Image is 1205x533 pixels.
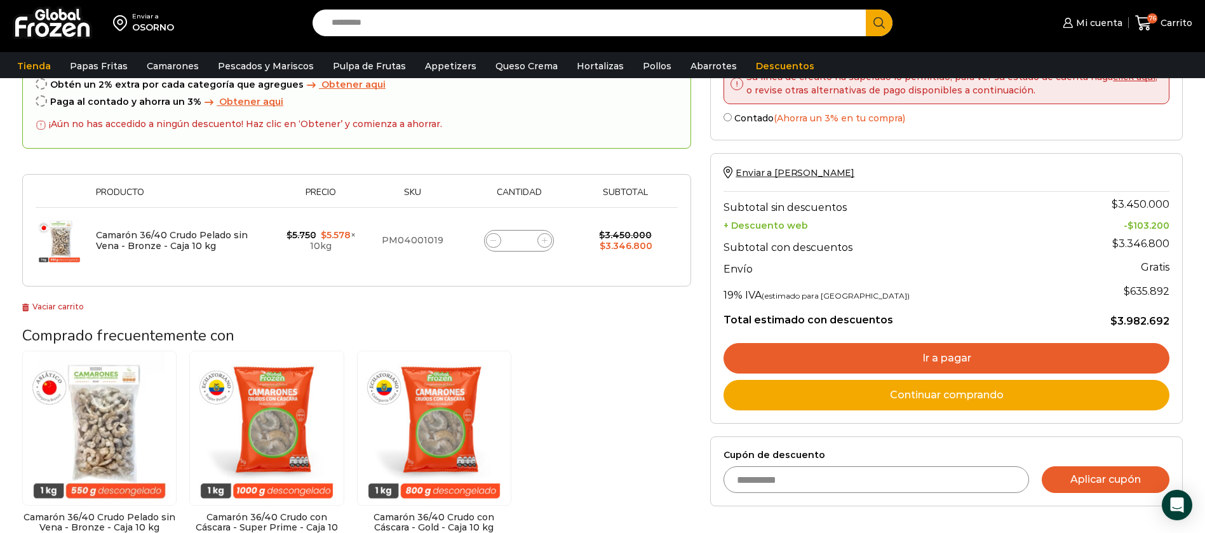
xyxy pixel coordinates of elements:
a: Mi cuenta [1060,10,1122,36]
th: Cantidad [459,187,579,207]
a: Continuar comprando [724,380,1169,410]
button: Aplicar cupón [1042,466,1169,493]
div: Obtén un 2% extra por cada categoría que agregues [36,79,678,90]
th: Envío [724,257,1053,279]
span: 635.892 [1124,285,1169,297]
a: Tienda [11,54,57,78]
td: PM04001019 [366,208,459,274]
div: OSORNO [132,21,174,34]
bdi: 3.450.000 [599,229,652,241]
a: Queso Crema [489,54,564,78]
label: Contado [724,111,1169,124]
a: Pollos [636,54,678,78]
a: Obtener aqui [201,97,283,107]
th: 19% IVA [724,279,1053,304]
bdi: 3.346.800 [1112,238,1169,250]
a: Pescados y Mariscos [212,54,320,78]
td: - [1053,217,1169,231]
bdi: 3.346.800 [600,240,652,252]
span: Obtener aqui [321,79,386,90]
span: Carrito [1157,17,1192,29]
a: Ir a pagar [724,343,1169,374]
span: $ [321,229,326,241]
span: $ [1110,315,1117,327]
span: Enviar a [PERSON_NAME] [736,167,854,179]
th: + Descuento web [724,217,1053,231]
bdi: 103.200 [1128,220,1169,231]
th: Producto [90,187,276,207]
a: Camarones [140,54,205,78]
div: ¡Aún no has accedido a ningún descuento! Haz clic en ‘Obtener’ y comienza a ahorrar. [36,113,443,135]
a: Hortalizas [570,54,630,78]
th: Subtotal [579,187,672,207]
a: Enviar a [PERSON_NAME] [724,167,854,179]
a: Vaciar carrito [22,302,84,311]
span: $ [1128,220,1133,231]
span: Mi cuenta [1073,17,1122,29]
a: Pulpa de Frutas [326,54,412,78]
img: address-field-icon.svg [113,12,132,34]
bdi: 3.450.000 [1112,198,1169,210]
a: Appetizers [419,54,483,78]
th: Total estimado con descuentos [724,304,1053,328]
span: $ [1112,198,1118,210]
div: Enviar a [132,12,174,21]
input: Product quantity [510,232,528,250]
th: Precio [276,187,366,207]
th: Subtotal sin descuentos [724,191,1053,217]
div: Open Intercom Messenger [1162,490,1192,520]
span: Comprado frecuentemente con [22,325,234,346]
a: Papas Fritas [64,54,134,78]
a: 76 Carrito [1135,8,1192,38]
span: $ [1112,238,1119,250]
a: Obtener aqui [304,79,386,90]
label: Cupón de descuento [724,450,1169,461]
bdi: 5.578 [321,229,351,241]
div: Paga al contado y ahorra un 3% [36,97,678,107]
span: 76 [1147,13,1157,24]
span: $ [1124,285,1130,297]
span: $ [286,229,292,241]
span: $ [599,229,605,241]
strong: Gratis [1141,261,1169,273]
p: Su linea de credito ha superado lo permitido, para ver su estado de cuenta haga , o revise otras ... [743,71,1159,97]
bdi: 5.750 [286,229,316,241]
span: (Ahorra un 3% en tu compra) [774,112,905,124]
input: Contado(Ahorra un 3% en tu compra) [724,113,732,121]
span: $ [600,240,605,252]
small: (estimado para [GEOGRAPHIC_DATA]) [762,291,910,300]
bdi: 3.982.692 [1110,315,1169,327]
span: Obtener aqui [219,96,283,107]
th: Sku [366,187,459,207]
td: × 10kg [276,208,366,274]
a: Camarón 36/40 Crudo Pelado sin Vena - Bronze - Caja 10 kg [96,229,248,252]
a: Abarrotes [684,54,743,78]
th: Subtotal con descuentos [724,231,1053,257]
button: Search button [866,10,892,36]
a: Descuentos [750,54,821,78]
